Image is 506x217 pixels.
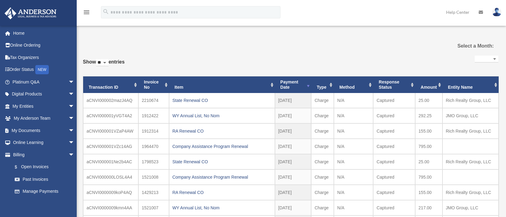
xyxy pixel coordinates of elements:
[169,76,275,93] th: Item: activate to sort column ascending
[83,58,125,72] label: Show entries
[4,51,84,64] a: Tax Organizers
[442,108,499,123] td: JMO Group, LLC
[172,203,272,212] div: WY Annual List, No Nom
[138,123,169,139] td: 1912314
[442,123,499,139] td: Rich Realty Group, LLC
[4,64,84,76] a: Order StatusNEW
[415,169,442,185] td: 795.00
[415,139,442,154] td: 795.00
[83,139,138,154] td: aCNVI000001VZc14AG
[492,8,501,17] img: User Pic
[83,123,138,139] td: aCNVI000001VZaP4AW
[311,200,334,215] td: Charge
[373,154,415,169] td: Captured
[442,154,499,169] td: Rich Realty Group, LLC
[275,76,311,93] th: Payment Date: activate to sort column ascending
[172,188,272,197] div: RA Renewal CO
[275,123,311,139] td: [DATE]
[334,93,373,108] td: N/A
[373,123,415,139] td: Captured
[138,200,169,215] td: 1521007
[275,169,311,185] td: [DATE]
[311,123,334,139] td: Charge
[275,200,311,215] td: [DATE]
[373,200,415,215] td: Captured
[102,8,109,15] i: search
[83,200,138,215] td: aCNVI0000009kmn4AA
[9,173,81,185] a: Past Invoices
[311,76,334,93] th: Type: activate to sort column ascending
[373,139,415,154] td: Captured
[172,111,272,120] div: WY Annual List, No Nom
[68,88,81,101] span: arrow_drop_down
[138,185,169,200] td: 1429213
[415,108,442,123] td: 292.25
[83,108,138,123] td: aCNVI000001yVGT4A2
[275,154,311,169] td: [DATE]
[311,108,334,123] td: Charge
[334,123,373,139] td: N/A
[83,9,90,16] i: menu
[68,76,81,88] span: arrow_drop_down
[138,154,169,169] td: 1798523
[96,59,109,66] select: Showentries
[138,139,169,154] td: 1964470
[68,124,81,137] span: arrow_drop_down
[35,65,49,74] div: NEW
[83,76,138,93] th: Transaction ID: activate to sort column ascending
[4,124,84,137] a: My Documentsarrow_drop_down
[4,137,84,149] a: Online Learningarrow_drop_down
[9,185,84,198] a: Manage Payments
[434,42,494,50] label: Select a Month:
[4,112,84,125] a: My Anderson Teamarrow_drop_down
[415,123,442,139] td: 155.00
[9,161,84,173] a: $Open Invoices
[415,93,442,108] td: 25.00
[442,185,499,200] td: Rich Realty Group, LLC
[138,93,169,108] td: 2210674
[83,154,138,169] td: aCNVI000001Ne2b4AC
[415,154,442,169] td: 25.00
[275,93,311,108] td: [DATE]
[334,169,373,185] td: N/A
[4,27,84,39] a: Home
[334,108,373,123] td: N/A
[373,169,415,185] td: Captured
[4,76,84,88] a: Platinum Q&Aarrow_drop_down
[373,108,415,123] td: Captured
[334,76,373,93] th: Method: activate to sort column ascending
[373,76,415,93] th: Response Status: activate to sort column ascending
[311,154,334,169] td: Charge
[172,173,272,181] div: Company Assistance Program Renewal
[311,169,334,185] td: Charge
[18,163,21,171] span: $
[311,185,334,200] td: Charge
[311,93,334,108] td: Charge
[138,76,169,93] th: Invoice No: activate to sort column ascending
[275,108,311,123] td: [DATE]
[3,7,58,19] img: Anderson Advisors Platinum Portal
[172,142,272,151] div: Company Assistance Program Renewal
[334,185,373,200] td: N/A
[4,149,84,161] a: Billingarrow_drop_down
[415,76,442,93] th: Amount: activate to sort column ascending
[83,169,138,185] td: aCNVI000000LOSL4A4
[334,200,373,215] td: N/A
[373,93,415,108] td: Captured
[275,139,311,154] td: [DATE]
[138,169,169,185] td: 1521008
[373,185,415,200] td: Captured
[275,185,311,200] td: [DATE]
[442,93,499,108] td: Rich Realty Group, LLC
[172,127,272,135] div: RA Renewal CO
[172,96,272,105] div: State Renewal CO
[4,88,84,100] a: Digital Productsarrow_drop_down
[83,11,90,16] a: menu
[4,100,84,112] a: My Entitiesarrow_drop_down
[4,39,84,52] a: Online Ordering
[138,108,169,123] td: 1912422
[442,200,499,215] td: JMO Group, LLC
[334,154,373,169] td: N/A
[415,185,442,200] td: 155.00
[83,93,138,108] td: aCNVI000002mazJ4AQ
